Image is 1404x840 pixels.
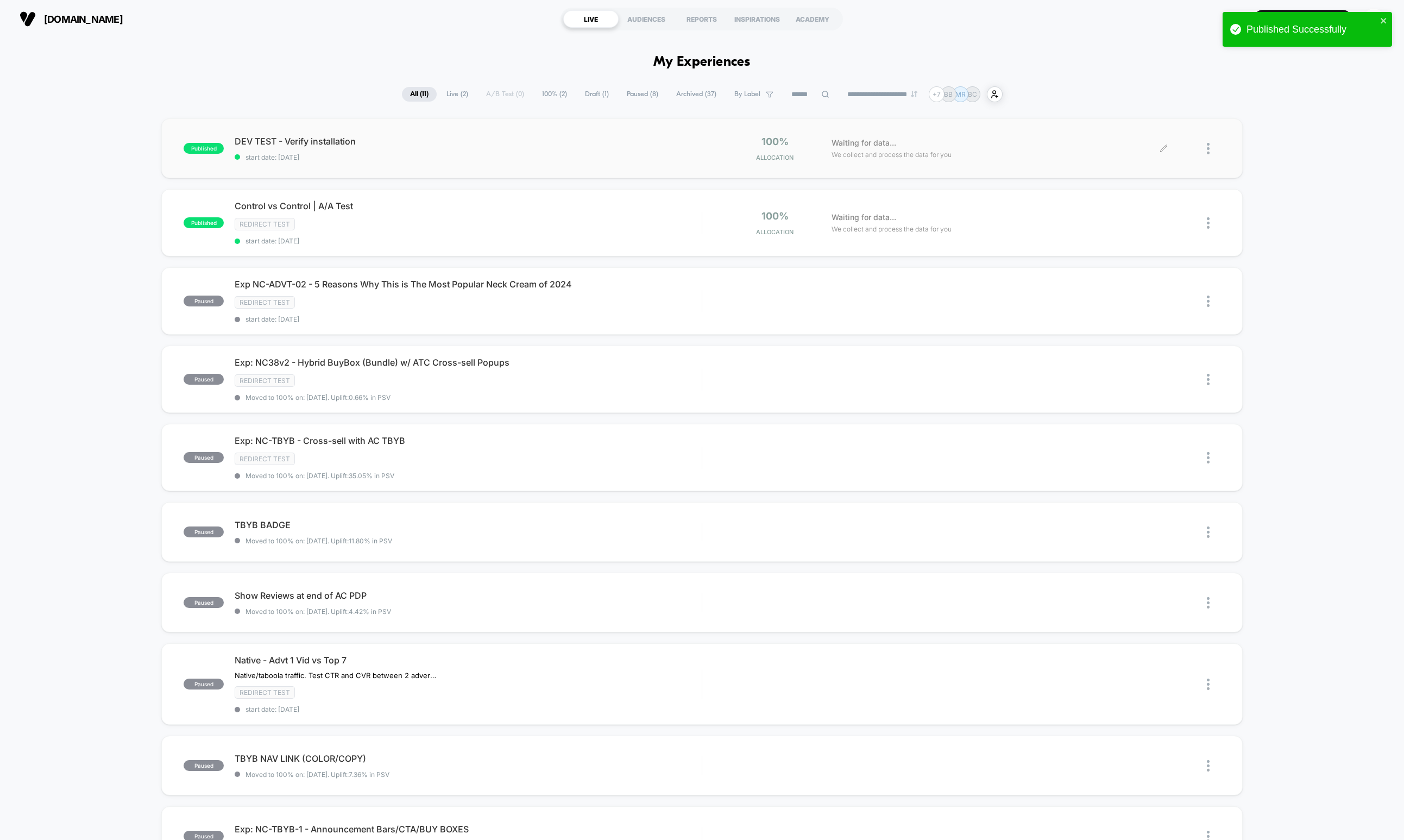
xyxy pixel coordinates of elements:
div: BC [1363,9,1384,30]
span: Exp: NC38v2 - Hybrid BuyBox (Bundle) w/ ATC Cross-sell Popups [235,357,701,368]
img: close [1207,452,1210,463]
span: [DOMAIN_NAME] [44,14,123,25]
img: close [1207,679,1210,690]
span: paused [184,597,224,608]
span: Moved to 100% on: [DATE] . Uplift: 11.80% in PSV [245,537,392,545]
img: close [1207,374,1210,385]
span: Moved to 100% on: [DATE] . Uplift: 0.66% in PSV [245,393,391,402]
span: Waiting for data... [832,211,896,223]
img: close [1207,217,1210,229]
span: published [184,217,224,228]
span: Live ( 2 ) [438,87,476,102]
span: start date: [DATE] [235,153,701,161]
span: Show Reviews at end of AC PDP [235,590,701,601]
img: close [1207,597,1210,609]
span: Draft ( 1 ) [577,87,617,102]
span: published [184,143,224,154]
div: REPORTS [674,10,729,28]
span: Allocation [756,228,794,236]
span: Allocation [756,154,794,161]
span: 100% [761,136,789,147]
span: Exp NC-ADVT-02 - 5 Reasons Why This is The Most Popular Neck Cream of 2024 [235,279,701,290]
div: Published Successfully [1246,24,1377,35]
span: Archived ( 37 ) [668,87,725,102]
span: Redirect Test [235,296,295,309]
button: close [1380,16,1388,27]
span: By Label [734,90,760,98]
span: start date: [DATE] [235,315,701,323]
img: close [1207,526,1210,538]
h1: My Experiences [653,54,751,70]
span: We collect and process the data for you [832,149,952,160]
span: start date: [DATE] [235,237,701,245]
img: close [1207,760,1210,772]
span: TBYB NAV LINK (COLOR/COPY) [235,753,701,764]
span: 100% ( 2 ) [534,87,575,102]
span: Redirect Test [235,686,295,699]
span: paused [184,452,224,463]
span: Exp: NC-TBYB - Cross-sell with AC TBYB [235,435,701,446]
span: paused [184,374,224,385]
span: TBYB BADGE [235,519,701,530]
span: start date: [DATE] [235,705,701,713]
div: AUDIENCES [619,10,674,28]
span: Native - Advt 1 Vid vs Top 7 [235,655,701,666]
div: INSPIRATIONS [729,10,785,28]
span: Redirect Test [235,453,295,465]
span: paused [184,679,224,689]
div: LIVE [563,10,619,28]
span: Exp: NC-TBYB-1 - Announcement Bars/CTA/BUY BOXES [235,824,701,835]
span: Moved to 100% on: [DATE] . Uplift: 35.05% in PSV [245,472,394,480]
button: BC [1360,8,1388,30]
button: [DOMAIN_NAME] [16,10,126,28]
span: paused [184,526,224,537]
img: close [1207,296,1210,307]
span: Redirect Test [235,218,295,230]
span: Paused ( 8 ) [619,87,666,102]
img: close [1207,143,1210,154]
div: ACADEMY [785,10,840,28]
span: Redirect Test [235,374,295,387]
img: Visually logo [20,11,36,27]
span: We collect and process the data for you [832,224,952,234]
span: Moved to 100% on: [DATE] . Uplift: 7.36% in PSV [245,770,389,779]
span: DEV TEST - Verify installation [235,136,701,147]
p: MR [955,90,966,98]
span: paused [184,760,224,771]
span: paused [184,296,224,306]
p: BB [944,90,953,98]
p: BC [968,90,977,98]
span: All ( 11 ) [402,87,437,102]
span: Control vs Control | A/A Test [235,200,701,211]
span: Moved to 100% on: [DATE] . Uplift: 4.42% in PSV [245,607,391,616]
span: Native/taboola traffic. Test CTR and CVR between 2 advertorials [235,671,436,680]
span: 100% [761,210,789,222]
span: Waiting for data... [832,137,896,149]
img: end [911,91,917,97]
div: + 7 [929,86,945,102]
